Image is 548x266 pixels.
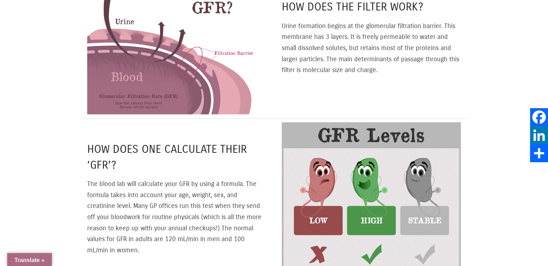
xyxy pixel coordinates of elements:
[530,108,548,126] a: Facebook
[87,142,266,173] h4: How does one calculate their ‘GFR’?
[530,126,548,144] a: LinkedIn
[282,21,461,76] p: Urine formation begins at the glomerular filtration barrier. This membrane has 3 layers. It is fr...
[14,257,45,263] span: Translate »
[87,178,266,256] p: The blood lab will calculate your GFR by using a formula. The formula takes into account your age...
